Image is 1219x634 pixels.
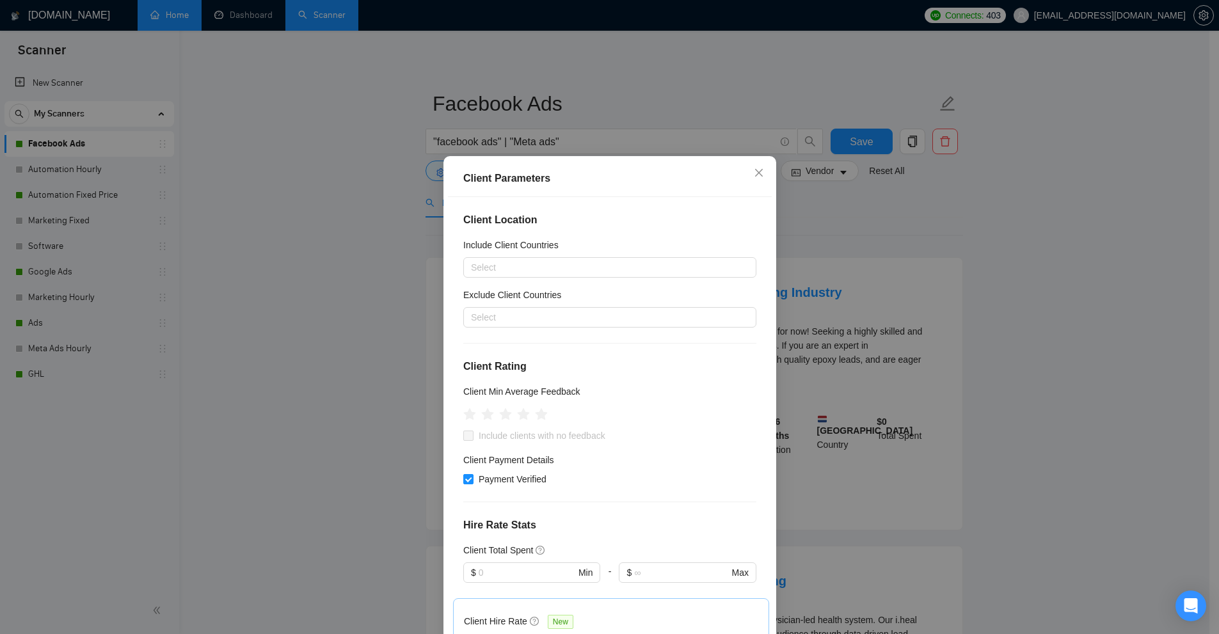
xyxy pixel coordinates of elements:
[463,544,533,558] h5: Client Total Spent
[478,566,575,580] input: 0
[499,408,512,421] span: star
[731,566,748,580] span: Max
[463,171,756,186] div: Client Parameters
[463,454,554,468] h4: Client Payment Details
[463,408,476,421] span: star
[742,156,776,191] button: Close
[463,288,561,302] h5: Exclude Client Countries
[464,615,527,629] h5: Client Hire Rate
[474,473,552,487] span: Payment Verified
[463,518,756,534] h4: Hire Rate Stats
[529,616,539,626] span: question-circle
[626,566,632,580] span: $
[547,615,573,630] span: New
[754,168,764,178] span: close
[471,566,476,580] span: $
[517,408,530,421] span: star
[535,408,548,421] span: star
[463,238,559,252] h5: Include Client Countries
[481,408,494,421] span: star
[1175,590,1206,621] div: Open Intercom Messenger
[463,359,756,374] h4: Client Rating
[600,563,619,599] div: -
[536,545,546,555] span: question-circle
[634,566,729,580] input: ∞
[463,384,580,399] h5: Client Min Average Feedback
[578,566,593,580] span: Min
[463,212,756,228] h4: Client Location
[474,429,610,443] span: Include clients with no feedback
